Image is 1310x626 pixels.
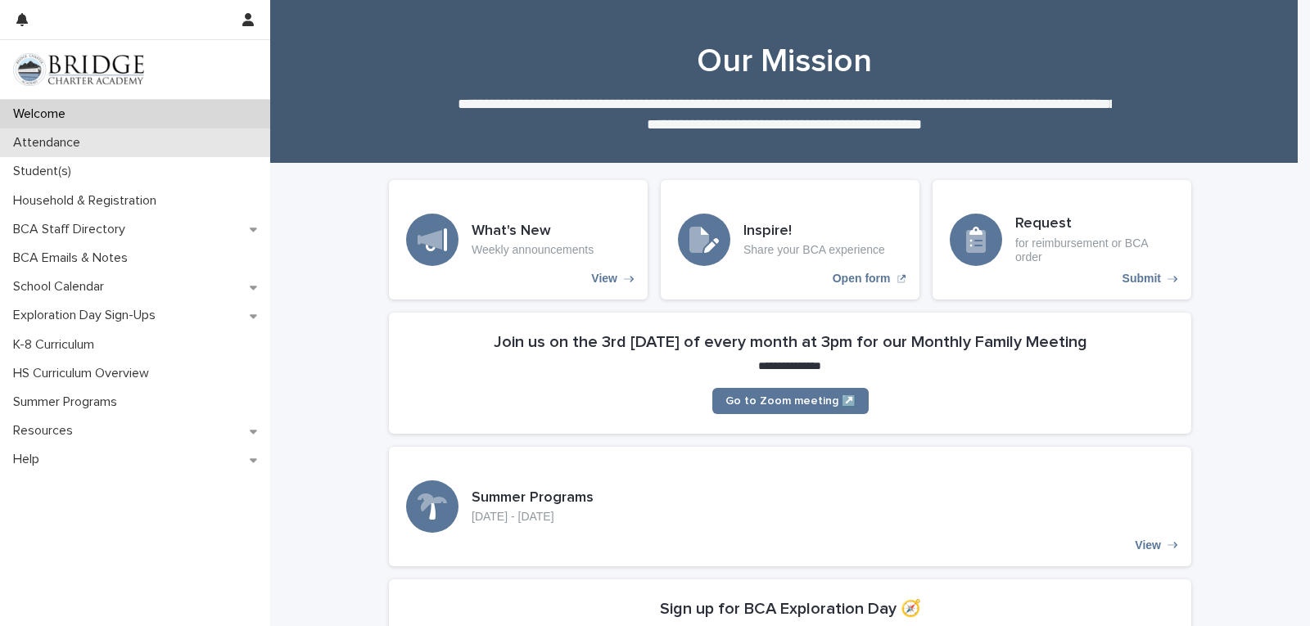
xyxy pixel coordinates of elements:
[743,243,885,257] p: Share your BCA experience
[591,272,617,286] p: View
[661,180,919,299] a: Open form
[7,279,117,295] p: School Calendar
[7,135,93,151] p: Attendance
[13,53,144,86] img: V1C1m3IdTEidaUdm9Hs0
[472,489,594,507] h3: Summer Programs
[7,222,138,237] p: BCA Staff Directory
[7,423,86,439] p: Resources
[472,223,594,241] h3: What's New
[7,308,169,323] p: Exploration Day Sign-Ups
[7,250,141,266] p: BCA Emails & Notes
[1135,538,1161,552] p: View
[472,510,594,524] p: [DATE] - [DATE]
[725,395,856,407] span: Go to Zoom meeting ↗️
[1015,236,1174,264] p: for reimbursement or BCA order
[833,272,891,286] p: Open form
[389,180,648,299] a: View
[494,332,1087,352] h2: Join us on the 3rd [DATE] of every month at 3pm for our Monthly Family Meeting
[1015,215,1174,233] h3: Request
[933,180,1191,299] a: Submit
[472,243,594,257] p: Weekly announcements
[660,599,921,619] h2: Sign up for BCA Exploration Day 🧭
[7,366,162,381] p: HS Curriculum Overview
[7,452,52,467] p: Help
[1123,272,1161,286] p: Submit
[7,337,107,353] p: K-8 Curriculum
[7,193,169,209] p: Household & Registration
[7,164,84,179] p: Student(s)
[712,388,869,414] a: Go to Zoom meeting ↗️
[389,447,1191,566] a: View
[7,106,79,122] p: Welcome
[7,394,130,410] p: Summer Programs
[743,223,885,241] h3: Inspire!
[383,42,1186,81] h1: Our Mission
